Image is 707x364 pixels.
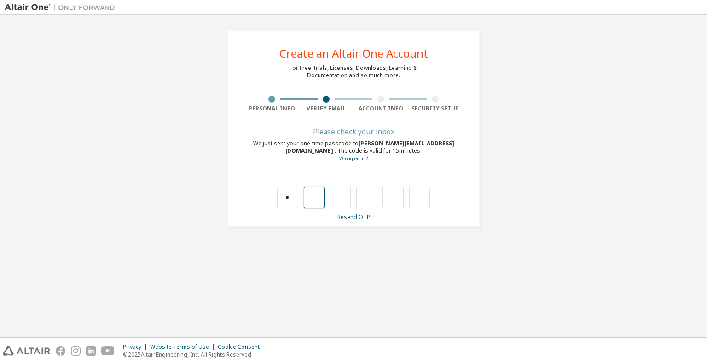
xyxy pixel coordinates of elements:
[5,3,120,12] img: Altair One
[290,64,417,79] div: For Free Trials, Licenses, Downloads, Learning & Documentation and so much more.
[285,139,454,155] span: [PERSON_NAME][EMAIL_ADDRESS][DOMAIN_NAME]
[150,343,218,351] div: Website Terms of Use
[337,213,370,221] a: Resend OTP
[71,346,81,356] img: instagram.svg
[279,48,428,59] div: Create an Altair One Account
[3,346,50,356] img: altair_logo.svg
[408,105,463,112] div: Security Setup
[244,129,463,134] div: Please check your inbox
[56,346,65,356] img: facebook.svg
[123,343,150,351] div: Privacy
[244,140,463,162] div: We just sent your one-time passcode to . The code is valid for 15 minutes.
[101,346,115,356] img: youtube.svg
[353,105,408,112] div: Account Info
[123,351,265,358] p: © 2025 Altair Engineering, Inc. All Rights Reserved.
[299,105,354,112] div: Verify Email
[339,156,368,162] a: Go back to the registration form
[86,346,96,356] img: linkedin.svg
[244,105,299,112] div: Personal Info
[218,343,265,351] div: Cookie Consent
